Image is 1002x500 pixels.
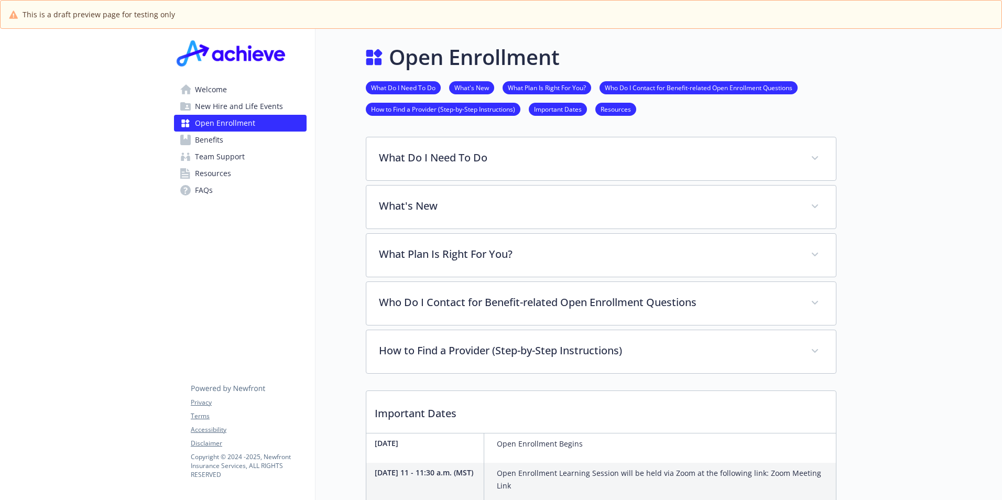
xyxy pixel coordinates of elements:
[191,411,306,421] a: Terms
[379,198,798,214] p: What's New
[191,425,306,434] a: Accessibility
[503,82,591,92] a: What Plan Is Right For You?
[191,439,306,448] a: Disclaimer
[174,81,307,98] a: Welcome
[195,182,213,199] span: FAQs
[195,148,245,165] span: Team Support
[195,132,223,148] span: Benefits
[379,150,798,166] p: What Do I Need To Do
[191,452,306,479] p: Copyright © 2024 - 2025 , Newfront Insurance Services, ALL RIGHTS RESERVED
[366,104,520,114] a: How to Find a Provider (Step-by-Step Instructions)
[195,115,255,132] span: Open Enrollment
[529,104,587,114] a: Important Dates
[174,148,307,165] a: Team Support
[497,467,832,492] p: Open Enrollment Learning Session will be held via Zoom at the following link: Zoom Meeting Link
[375,467,480,478] p: [DATE] 11 - 11:30 a.m. (MST)
[389,41,560,73] h1: Open Enrollment
[195,165,231,182] span: Resources
[174,132,307,148] a: Benefits
[366,282,836,325] div: Who Do I Contact for Benefit-related Open Enrollment Questions
[174,115,307,132] a: Open Enrollment
[366,137,836,180] div: What Do I Need To Do
[366,186,836,229] div: What's New
[174,165,307,182] a: Resources
[191,398,306,407] a: Privacy
[600,82,798,92] a: Who Do I Contact for Benefit-related Open Enrollment Questions
[375,438,480,449] p: [DATE]
[379,246,798,262] p: What Plan Is Right For You?
[174,98,307,115] a: New Hire and Life Events
[195,98,283,115] span: New Hire and Life Events
[379,295,798,310] p: Who Do I Contact for Benefit-related Open Enrollment Questions
[379,343,798,358] p: How to Find a Provider (Step-by-Step Instructions)
[23,9,175,20] span: This is a draft preview page for testing only
[449,82,494,92] a: What's New
[195,81,227,98] span: Welcome
[366,234,836,277] div: What Plan Is Right For You?
[497,438,583,450] p: Open Enrollment Begins
[366,330,836,373] div: How to Find a Provider (Step-by-Step Instructions)
[595,104,636,114] a: Resources
[174,182,307,199] a: FAQs
[366,391,836,430] p: Important Dates
[366,82,441,92] a: What Do I Need To Do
